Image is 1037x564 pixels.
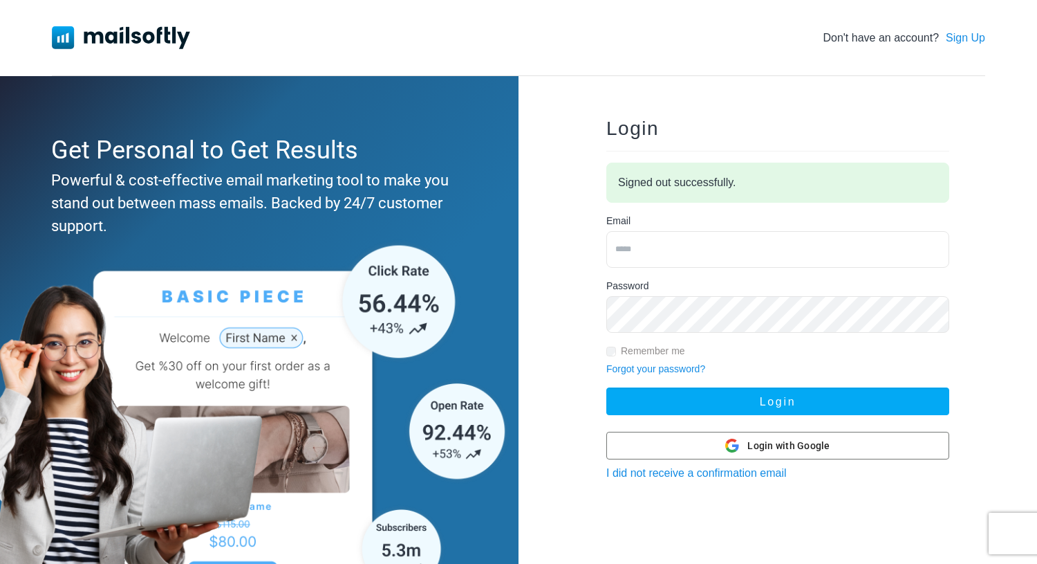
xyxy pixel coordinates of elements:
[52,26,190,48] img: Mailsoftly
[606,214,630,228] label: Email
[606,163,949,203] div: Signed out successfully.
[747,439,830,453] span: Login with Google
[621,344,685,358] label: Remember me
[51,131,460,169] div: Get Personal to Get Results
[606,118,659,139] span: Login
[823,30,985,46] div: Don't have an account?
[606,363,705,374] a: Forgot your password?
[606,388,949,415] button: Login
[946,30,985,46] a: Sign Up
[606,432,949,460] button: Login with Google
[606,467,787,479] a: I did not receive a confirmation email
[51,169,460,237] div: Powerful & cost-effective email marketing tool to make you stand out between mass emails. Backed ...
[606,279,648,293] label: Password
